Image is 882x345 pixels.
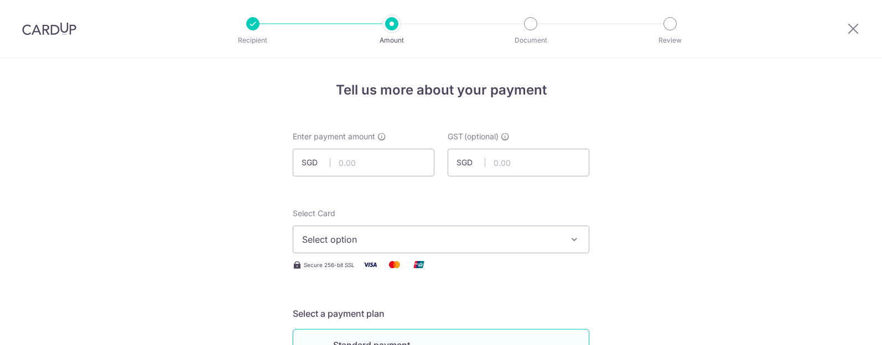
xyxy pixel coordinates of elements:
span: SGD [456,157,485,168]
iframe: Opens a widget where you can find more information [811,312,871,339]
p: Amount [351,35,433,46]
span: translation missing: en.payables.payment_networks.credit_card.summary.labels.select_card [293,208,335,218]
span: SGD [302,157,330,168]
input: 0.00 [293,149,434,176]
span: Select option [302,233,560,246]
img: CardUp [22,22,76,35]
button: Select option [293,226,589,253]
p: Review [629,35,711,46]
p: Document [490,35,572,46]
img: Visa [359,258,381,271]
span: GST [448,131,463,142]
h5: Select a payment plan [293,307,589,320]
p: Recipient [212,35,294,46]
img: Mastercard [383,258,406,271]
img: Union Pay [408,258,430,271]
h4: Tell us more about your payment [293,80,589,100]
span: Secure 256-bit SSL [304,260,355,269]
span: (optional) [464,131,499,142]
input: 0.00 [448,149,589,176]
span: Enter payment amount [293,131,375,142]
